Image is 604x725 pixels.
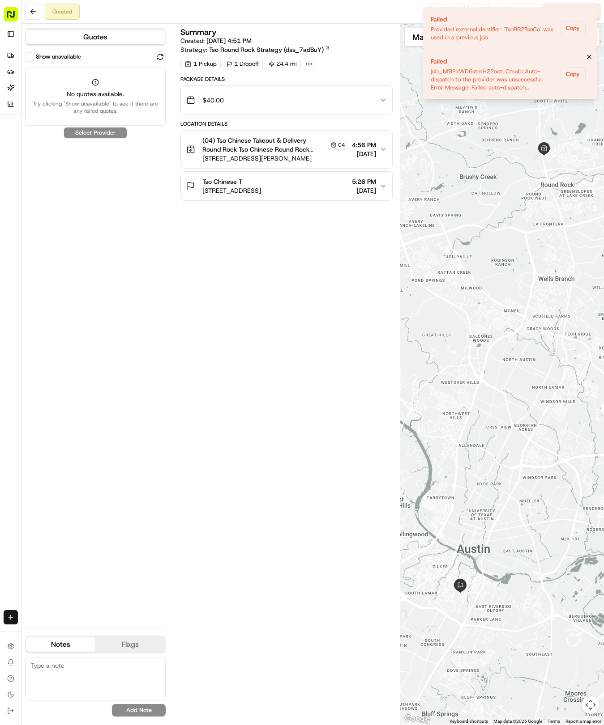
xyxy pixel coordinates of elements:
span: (04) Tso Chinese Takeout & Delivery Round Rock Tso Chinese Round Rock Manager [202,136,326,154]
div: Failed [431,15,557,24]
h3: Summary [180,28,217,36]
span: Tso Round Rock Strategy (dss_7adBuY) [209,45,324,54]
button: Keyboard shortcuts [450,718,488,725]
div: Strategy: [180,45,330,54]
span: [DATE] [352,186,376,195]
span: Pylon [89,198,108,204]
div: Package Details [180,76,392,83]
div: 📗 [9,177,16,184]
a: Powered byPylon [63,197,108,204]
p: Welcome 👋 [9,36,163,50]
button: Copy [560,67,586,81]
span: [DATE] [129,139,147,146]
span: Map data ©2025 Google [493,719,542,724]
div: Past conversations [9,116,60,123]
span: Try clicking "Show unavailable" to see if there are any failed quotes. [31,100,160,114]
span: Tso Chinese T [202,177,242,186]
a: Tso Round Rock Strategy (dss_7adBuY) [209,45,330,54]
label: Show unavailable [36,53,81,61]
button: Tso Chinese T[STREET_ADDRESS]5:26 PM[DATE] [181,172,392,200]
button: Flags [95,637,165,652]
button: Quotes [26,30,165,44]
div: 1 Pickup [180,58,221,70]
div: Failed [431,57,557,66]
div: We're available if you need us! [40,94,123,102]
button: Copy [560,21,586,35]
a: Open this area in Google Maps (opens a new window) [403,713,432,725]
button: Map camera controls [582,696,600,714]
span: Created: [180,36,252,45]
span: • [124,139,127,146]
span: [DATE] 4:51 PM [206,37,252,45]
span: [DATE] [352,149,376,158]
div: Location Details [180,120,392,127]
button: $40.00 [181,86,392,114]
span: [STREET_ADDRESS][PERSON_NAME] [202,154,348,163]
span: Knowledge Base [18,176,69,185]
span: 5:26 PM [352,177,376,186]
span: 4:56 PM [352,140,376,149]
span: [STREET_ADDRESS] [202,186,261,195]
img: Google [403,713,432,725]
span: $40.00 [202,96,224,105]
span: [PERSON_NAME] (Assistant Store Manager) [28,139,122,146]
img: 9188753566659_6852d8bf1fb38e338040_72.png [19,85,35,102]
div: 1 Dropoff [223,58,263,70]
img: Nash [9,9,27,27]
img: Hayden (Assistant Store Manager) [9,130,23,144]
div: Start new chat [40,85,147,94]
span: No quotes available. [31,89,160,98]
div: 💻 [76,177,83,184]
button: Show street map [405,28,436,46]
div: Provided externalIdentifier: 'TsoRR2TsoCo' was used in a previous job [431,25,557,42]
span: API Documentation [85,176,144,185]
a: 💻API Documentation [72,172,147,188]
button: Start new chat [152,88,163,99]
div: 24.4 mi [265,58,301,70]
button: (04) Tso Chinese Takeout & Delivery Round Rock Tso Chinese Round Rock Manager04[STREET_ADDRESS][P... [181,131,392,168]
img: 1736555255976-a54dd68f-1ca7-489b-9aae-adbdc363a1c4 [9,85,25,102]
span: 04 [338,141,345,148]
input: Clear [23,58,148,67]
a: Report a map error [565,719,601,724]
div: job_Nf8PxWD6stmH22ootLCmab: Auto-dispatch to the provider was unsuccessful. Error Message: Failed... [431,68,557,92]
a: Terms [548,719,560,724]
a: 📗Knowledge Base [5,172,72,188]
button: Notes [26,637,95,652]
button: See all [139,114,163,125]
